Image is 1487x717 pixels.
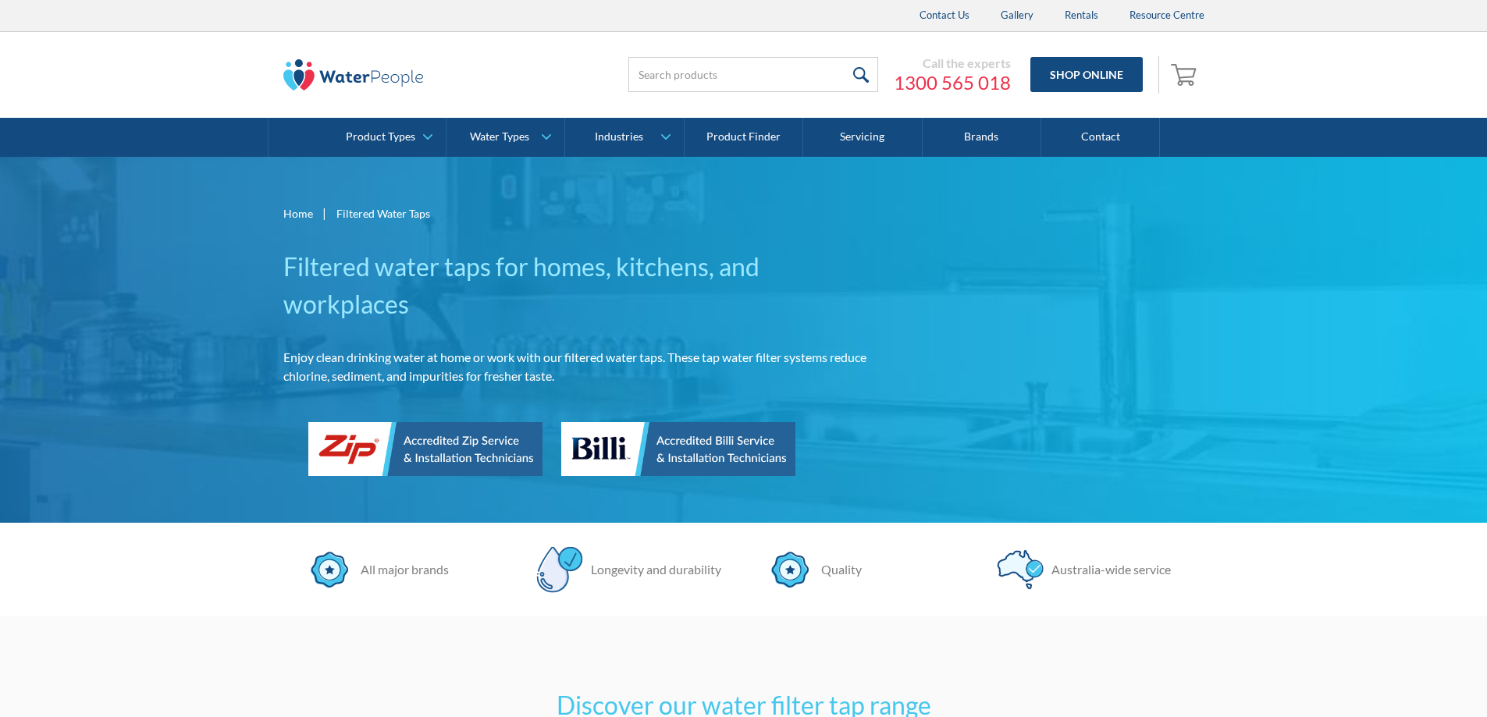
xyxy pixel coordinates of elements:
[328,118,446,157] a: Product Types
[685,118,803,157] a: Product Finder
[1171,62,1201,87] img: shopping cart
[1167,56,1204,94] a: Open cart
[470,130,529,144] div: Water Types
[346,130,415,144] div: Product Types
[583,560,721,579] div: Longevity and durability
[353,560,449,579] div: All major brands
[1041,118,1160,157] a: Contact
[894,71,1011,94] a: 1300 565 018
[923,118,1041,157] a: Brands
[336,205,430,222] div: Filtered Water Taps
[283,248,883,323] h1: Filtered water taps for homes, kitchens, and workplaces
[283,348,883,385] p: Enjoy clean drinking water at home or work with our filtered water taps. These tap water filter s...
[595,130,643,144] div: Industries
[1362,639,1487,717] iframe: podium webchat widget bubble
[283,205,313,222] a: Home
[283,59,424,91] img: The Water People
[1030,57,1143,92] a: Shop Online
[446,118,564,157] a: Water Types
[1044,560,1171,579] div: Australia-wide service
[803,118,922,157] a: Servicing
[813,560,862,579] div: Quality
[628,57,878,92] input: Search products
[321,204,329,222] div: |
[894,55,1011,71] div: Call the experts
[565,118,683,157] a: Industries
